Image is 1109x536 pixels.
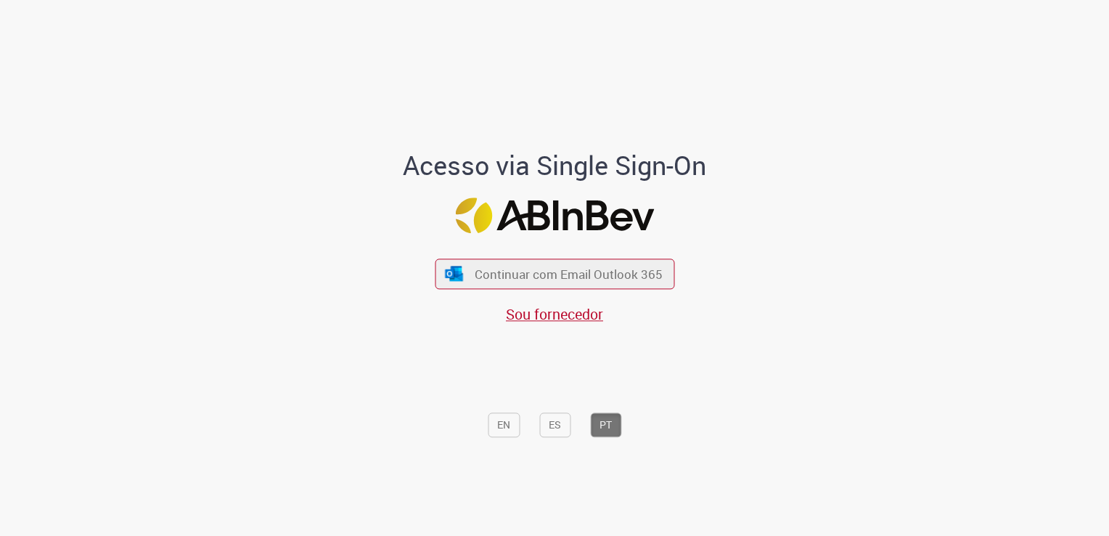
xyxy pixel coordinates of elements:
[444,266,465,281] img: ícone Azure/Microsoft 360
[539,413,570,438] button: ES
[475,266,663,283] span: Continuar com Email Outlook 365
[488,413,520,438] button: EN
[506,304,603,324] a: Sou fornecedor
[435,259,674,289] button: ícone Azure/Microsoft 360 Continuar com Email Outlook 365
[590,413,621,438] button: PT
[455,198,654,233] img: Logo ABInBev
[353,151,756,180] h1: Acesso via Single Sign-On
